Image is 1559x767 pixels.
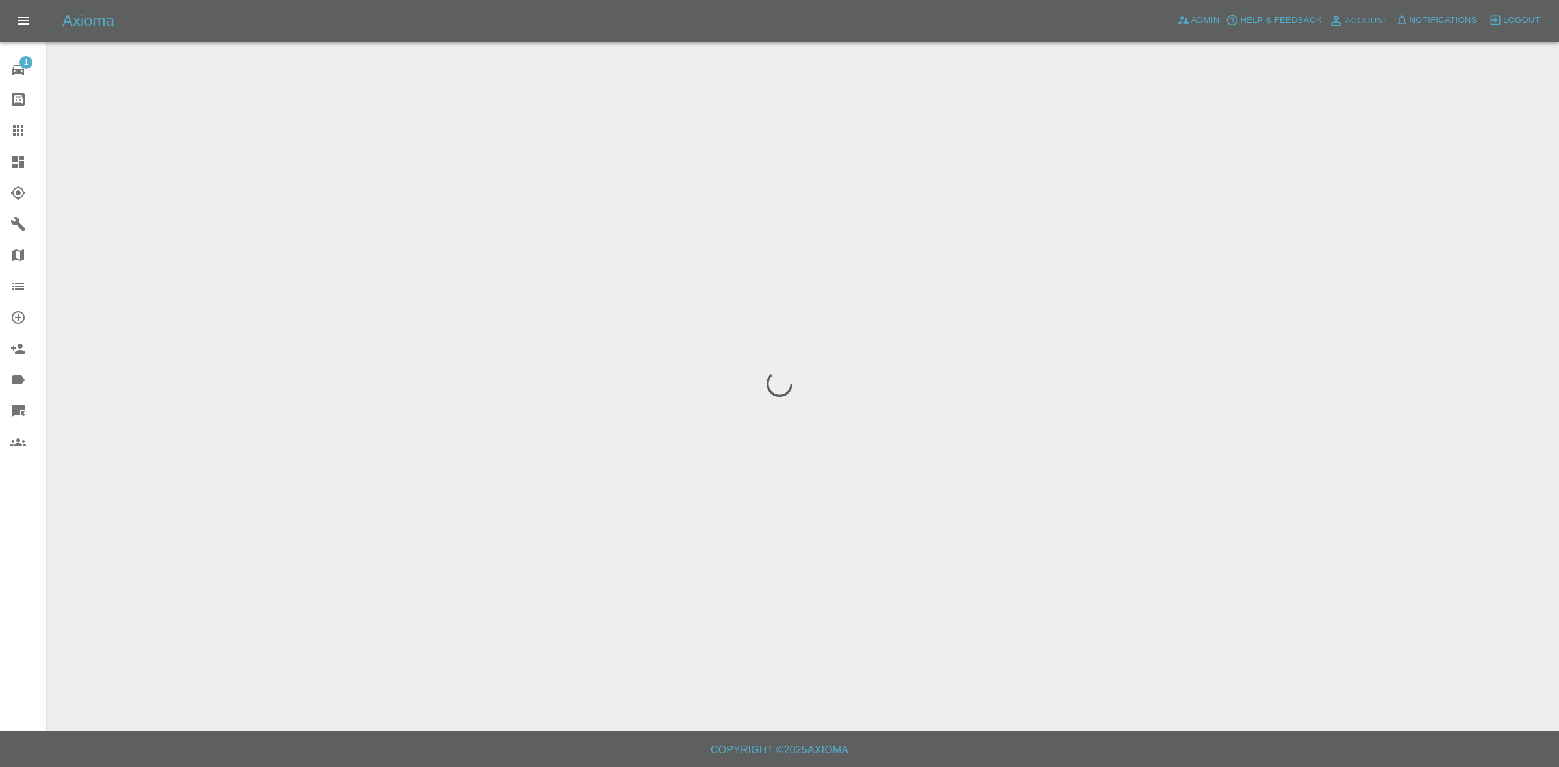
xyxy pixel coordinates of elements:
h6: Copyright © 2025 Axioma [10,741,1549,759]
h5: Axioma [62,10,114,31]
span: 1 [19,56,32,69]
button: Help & Feedback [1223,10,1325,31]
a: Account [1325,10,1392,31]
span: Admin [1191,13,1220,28]
span: Notifications [1410,13,1477,28]
button: Logout [1486,10,1543,31]
span: Account [1345,14,1389,29]
span: Help & Feedback [1240,13,1321,28]
a: Admin [1174,10,1223,31]
button: Open drawer [8,5,39,36]
span: Logout [1503,13,1540,28]
button: Notifications [1392,10,1480,31]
